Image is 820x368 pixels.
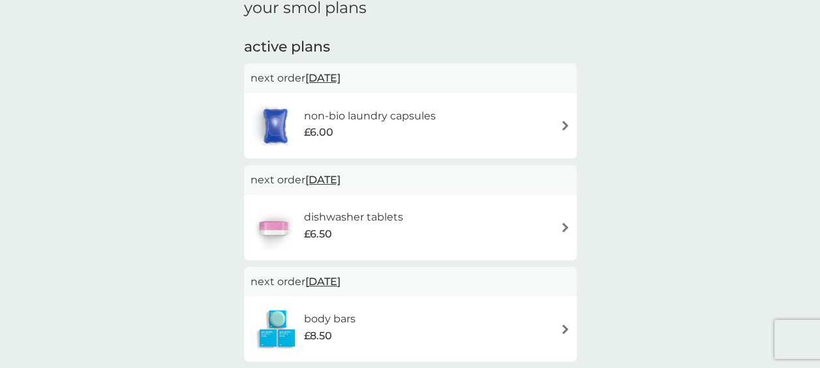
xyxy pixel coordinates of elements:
[303,226,331,243] span: £6.50
[304,311,356,328] h6: body bars
[303,108,435,125] h6: non-bio laundry capsules
[305,167,341,192] span: [DATE]
[303,209,402,226] h6: dishwasher tablets
[251,103,300,149] img: non-bio laundry capsules
[560,121,570,130] img: arrow right
[305,269,341,294] span: [DATE]
[303,124,333,141] span: £6.00
[251,306,304,352] img: body bars
[560,222,570,232] img: arrow right
[304,328,332,345] span: £8.50
[305,65,341,91] span: [DATE]
[244,37,577,57] h2: active plans
[251,273,570,290] p: next order
[560,324,570,334] img: arrow right
[251,172,570,189] p: next order
[251,70,570,87] p: next order
[251,205,296,251] img: dishwasher tablets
